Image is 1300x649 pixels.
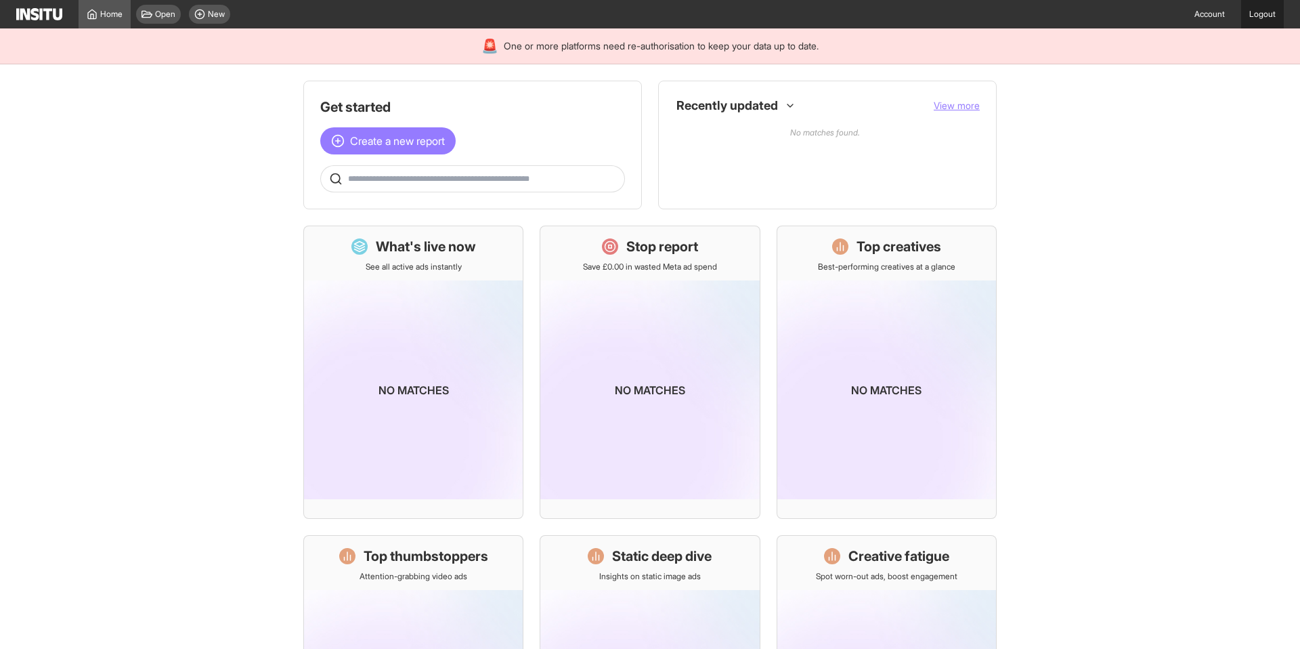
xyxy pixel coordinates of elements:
p: Attention-grabbing video ads [360,571,467,582]
span: Create a new report [350,133,445,149]
img: coming-soon-gradient_kfitwp.png [304,280,523,499]
span: One or more platforms need re-authorisation to keep your data up to date. [504,39,819,53]
a: Top creativesBest-performing creatives at a glanceNo matches [777,226,997,519]
span: Home [100,9,123,20]
h1: Stop report [626,237,698,256]
span: Open [155,9,175,20]
h1: Get started [320,98,625,117]
button: Create a new report [320,127,456,154]
h1: Static deep dive [612,547,712,566]
h1: Top thumbstoppers [364,547,488,566]
h1: What's live now [376,237,476,256]
button: View more [934,99,980,112]
p: Insights on static image ads [599,571,701,582]
p: No matches [378,382,449,398]
div: 🚨 [481,37,498,56]
h1: Top creatives [857,237,941,256]
img: Logo [16,8,62,20]
p: No matches [615,382,685,398]
p: No matches found. [675,119,974,171]
span: New [208,9,225,20]
p: Best-performing creatives at a glance [818,261,955,272]
p: See all active ads instantly [366,261,462,272]
a: What's live nowSee all active ads instantlyNo matches [303,226,523,519]
img: coming-soon-gradient_kfitwp.png [777,280,996,499]
img: coming-soon-gradient_kfitwp.png [540,280,759,499]
p: No matches [851,382,922,398]
p: Save £0.00 in wasted Meta ad spend [583,261,717,272]
a: Stop reportSave £0.00 in wasted Meta ad spendNo matches [540,226,760,519]
span: View more [934,100,980,111]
